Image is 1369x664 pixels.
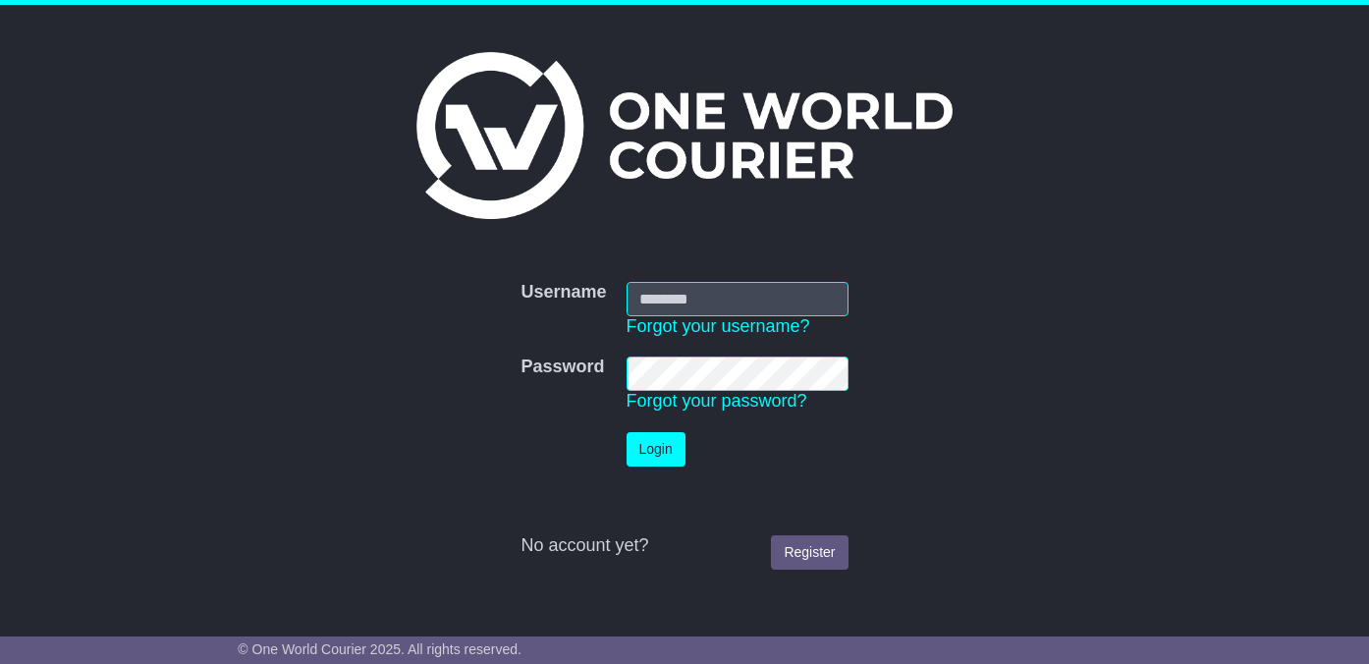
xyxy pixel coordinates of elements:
a: Register [771,535,848,570]
div: No account yet? [520,535,848,557]
button: Login [627,432,685,467]
a: Forgot your username? [627,316,810,336]
span: © One World Courier 2025. All rights reserved. [238,641,521,657]
a: Forgot your password? [627,391,807,411]
img: One World [416,52,953,219]
label: Username [520,282,606,304]
label: Password [520,357,604,378]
